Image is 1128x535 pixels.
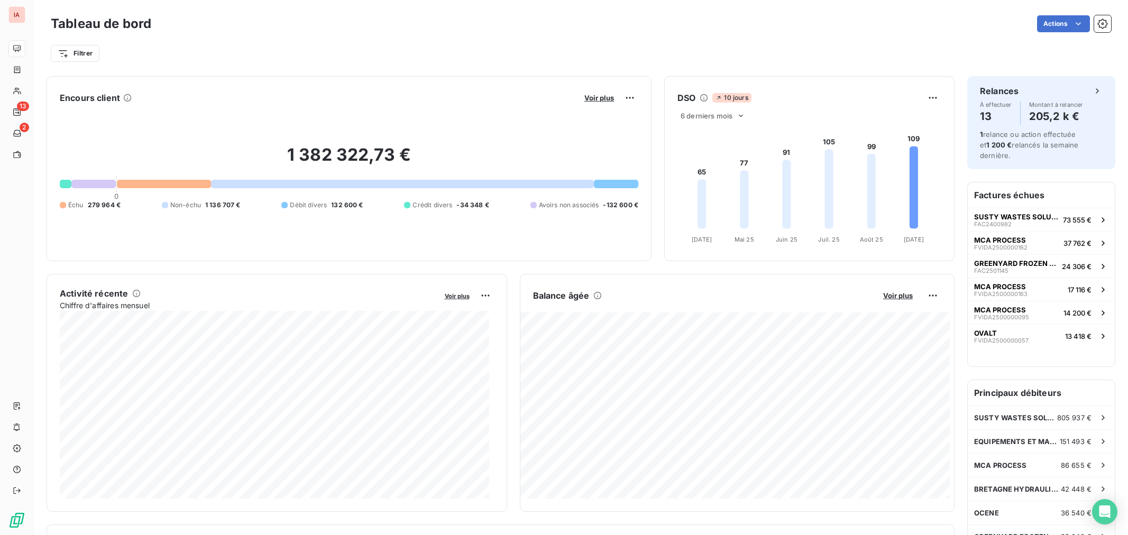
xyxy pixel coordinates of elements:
[904,236,924,243] tspan: [DATE]
[60,91,120,104] h6: Encours client
[974,314,1029,320] span: FVIDA2500000095
[584,94,614,102] span: Voir plus
[883,291,913,300] span: Voir plus
[968,278,1115,301] button: MCA PROCESSFVIDA250000016317 116 €
[51,45,99,62] button: Filtrer
[114,192,118,200] span: 0
[1029,102,1083,108] span: Montant à relancer
[68,200,84,210] span: Échu
[974,221,1012,227] span: FAC2400982
[880,291,916,300] button: Voir plus
[60,144,638,176] h2: 1 382 322,73 €
[1062,262,1092,271] span: 24 306 €
[456,200,489,210] span: -34 348 €
[1037,15,1090,32] button: Actions
[1065,332,1092,340] span: 13 418 €
[968,182,1115,208] h6: Factures échues
[974,282,1026,291] span: MCA PROCESS
[51,14,151,33] h3: Tableau de bord
[712,93,751,103] span: 10 jours
[533,289,590,302] h6: Balance âgée
[974,244,1028,251] span: FVIDA2500000162
[974,329,997,337] span: OVALT
[681,112,732,120] span: 6 derniers mois
[331,200,363,210] span: 132 600 €
[1068,285,1092,294] span: 17 116 €
[776,236,797,243] tspan: Juin 25
[974,213,1059,221] span: SUSTY WASTES SOLUTIONS [GEOGRAPHIC_DATA] (SWS FRANCE)
[603,200,638,210] span: -132 600 €
[860,236,883,243] tspan: Août 25
[692,236,712,243] tspan: [DATE]
[980,130,1078,160] span: relance ou action effectuée et relancés la semaine dernière.
[205,200,241,210] span: 1 136 707 €
[412,200,452,210] span: Crédit divers
[974,306,1026,314] span: MCA PROCESS
[677,91,695,104] h6: DSO
[968,231,1115,254] button: MCA PROCESSFVIDA250000016237 762 €
[980,102,1012,108] span: À effectuer
[974,337,1029,344] span: FVIDA2500000057
[974,461,1027,469] span: MCA PROCESS
[980,85,1019,97] h6: Relances
[445,292,470,300] span: Voir plus
[20,123,29,132] span: 2
[986,141,1012,149] span: 1 200 €
[974,236,1026,244] span: MCA PROCESS
[974,267,1008,274] span: FAC2501145
[1060,437,1092,446] span: 151 493 €
[581,93,617,103] button: Voir plus
[818,236,839,243] tspan: Juil. 25
[60,287,128,300] h6: Activité récente
[1063,216,1092,224] span: 73 555 €
[980,108,1012,125] h4: 13
[1061,485,1092,493] span: 42 448 €
[974,413,1057,422] span: SUSTY WASTES SOLUTIONS [GEOGRAPHIC_DATA] (SWS FRANCE)
[1063,309,1092,317] span: 14 200 €
[968,301,1115,324] button: MCA PROCESSFVIDA250000009514 200 €
[1061,509,1092,517] span: 36 540 €
[974,509,999,517] span: OCENE
[968,208,1115,231] button: SUSTY WASTES SOLUTIONS [GEOGRAPHIC_DATA] (SWS FRANCE)FAC240098273 555 €
[17,102,29,111] span: 13
[968,324,1115,347] button: OVALTFVIDA250000005713 418 €
[290,200,327,210] span: Débit divers
[968,254,1115,278] button: GREENYARD FROZEN FRANCE SASFAC250114524 306 €
[980,130,983,139] span: 1
[8,512,25,529] img: Logo LeanPay
[1063,239,1092,247] span: 37 762 €
[1061,461,1092,469] span: 86 655 €
[968,380,1115,405] h6: Principaux débiteurs
[1057,413,1092,422] span: 805 937 €
[60,300,437,311] span: Chiffre d'affaires mensuel
[442,291,473,300] button: Voir plus
[1092,499,1117,524] div: Open Intercom Messenger
[974,259,1058,267] span: GREENYARD FROZEN FRANCE SAS
[1029,108,1083,125] h4: 205,2 k €
[88,200,121,210] span: 279 964 €
[974,437,1060,446] span: EQUIPEMENTS ET MACHINES DE L'OUEST
[974,291,1028,297] span: FVIDA2500000163
[974,485,1061,493] span: BRETAGNE HYDRAULIQUE
[539,200,599,210] span: Avoirs non associés
[170,200,201,210] span: Non-échu
[735,236,754,243] tspan: Mai 25
[8,6,25,23] div: IA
